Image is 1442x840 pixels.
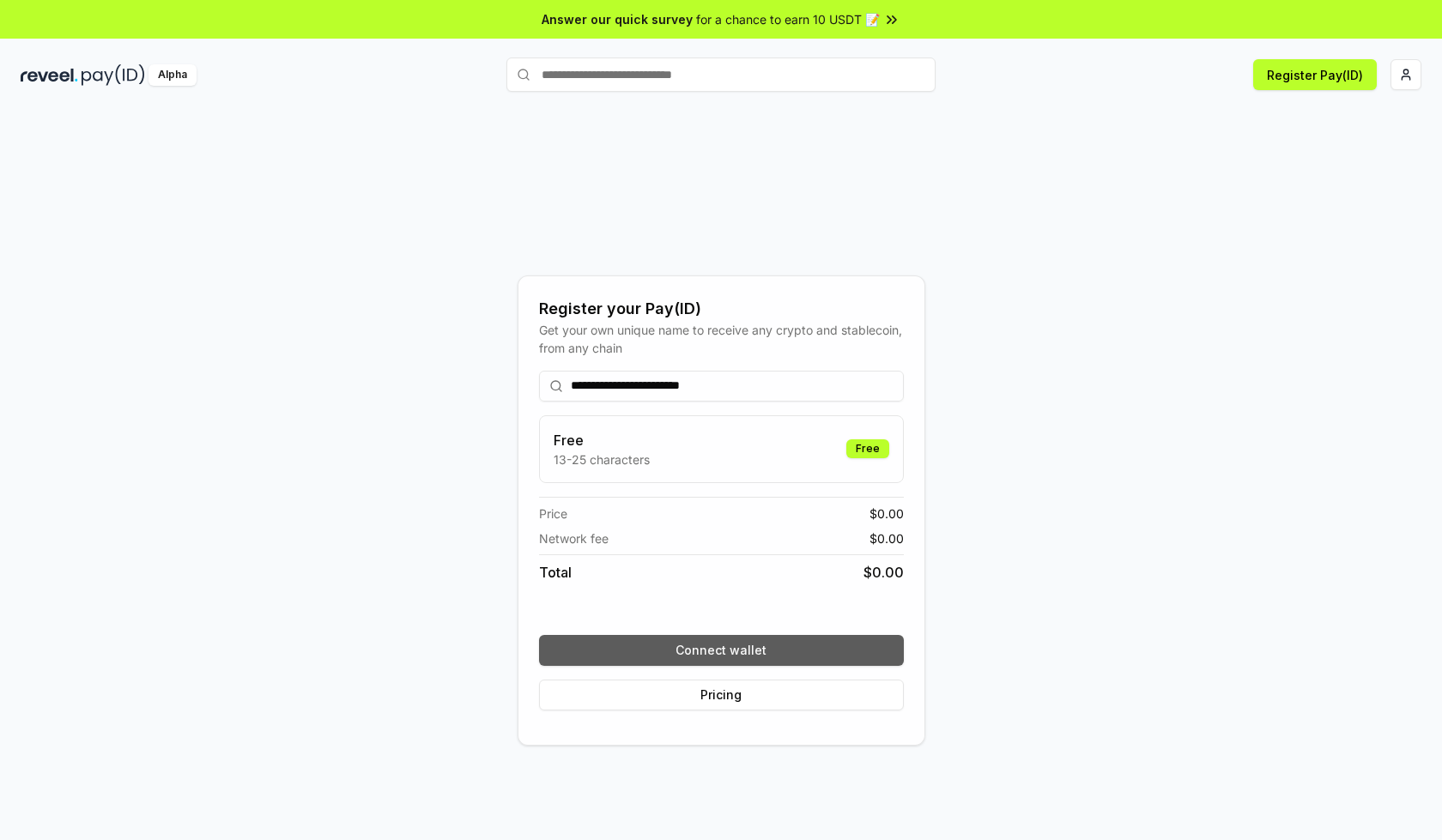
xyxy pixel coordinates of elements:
div: Alpha [148,64,197,86]
p: 13-25 characters [554,450,650,468]
span: $ 0.00 [863,562,904,583]
span: $ 0.00 [869,529,904,547]
button: Pricing [539,680,904,710]
h3: Free [554,430,650,450]
div: Register your Pay(ID) [539,297,904,321]
img: pay_id [82,64,145,86]
span: $ 0.00 [869,505,904,523]
span: Network fee [539,529,609,547]
div: Get your own unique name to receive any crypto and stablecoin, from any chain [539,321,904,357]
button: Register Pay(ID) [1253,59,1377,90]
span: Answer our quick survey [542,10,693,28]
span: for a chance to earn 10 USDT 📝 [696,10,880,28]
button: Connect wallet [539,635,904,666]
img: reveel_dark [21,64,78,86]
div: Free [846,439,889,458]
span: Total [539,562,572,583]
span: Price [539,505,567,523]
